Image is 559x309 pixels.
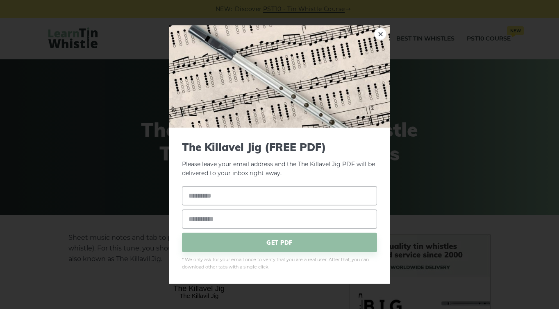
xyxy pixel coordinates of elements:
[169,25,390,127] img: Tin Whistle Tab Preview
[182,256,377,271] span: * We only ask for your email once to verify that you are a real user. After that, you can downloa...
[182,140,377,153] span: The Killavel Jig (FREE PDF)
[374,27,386,40] a: ×
[182,140,377,178] p: Please leave your email address and the The Killavel Jig PDF will be delivered to your inbox righ...
[182,233,377,252] span: GET PDF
